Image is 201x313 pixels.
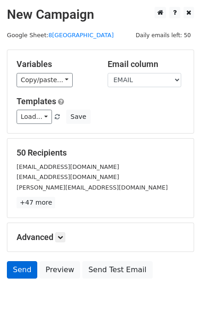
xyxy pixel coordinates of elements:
a: Send [7,261,37,279]
a: Preview [40,261,80,279]
a: Templates [17,96,56,106]
small: Google Sheet: [7,32,114,39]
a: Send Test Email [82,261,152,279]
small: [EMAIL_ADDRESS][DOMAIN_NAME] [17,163,119,170]
a: 8[GEOGRAPHIC_DATA] [48,32,114,39]
span: Daily emails left: 50 [132,30,194,40]
a: Daily emails left: 50 [132,32,194,39]
iframe: Chat Widget [155,269,201,313]
a: +47 more [17,197,55,208]
h2: New Campaign [7,7,194,22]
small: [EMAIL_ADDRESS][DOMAIN_NAME] [17,173,119,180]
div: 聊天小工具 [155,269,201,313]
small: [PERSON_NAME][EMAIL_ADDRESS][DOMAIN_NAME] [17,184,168,191]
h5: Variables [17,59,94,69]
h5: Email column [108,59,185,69]
h5: Advanced [17,232,184,242]
a: Copy/paste... [17,73,73,87]
a: Load... [17,110,52,124]
button: Save [66,110,90,124]
h5: 50 Recipients [17,148,184,158]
